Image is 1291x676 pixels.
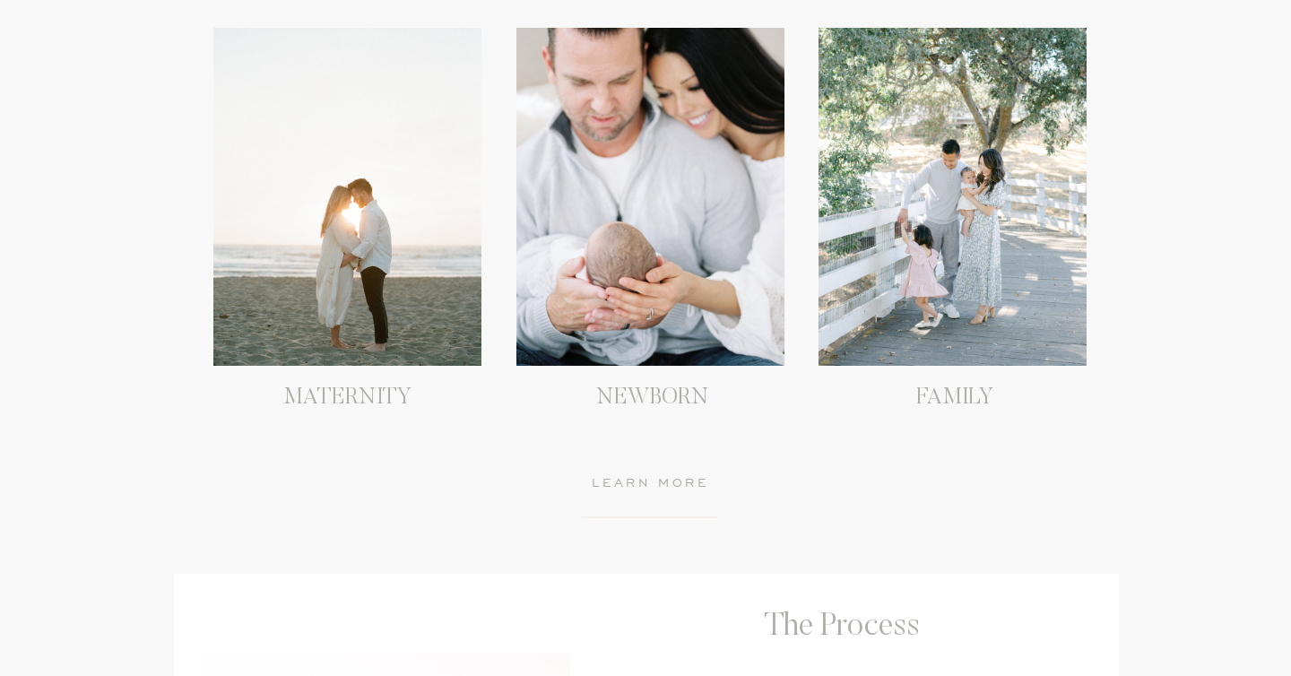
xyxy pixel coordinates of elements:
[516,386,788,418] h3: NEWBORN
[212,386,483,418] h3: MATERNITY
[558,473,742,497] a: learn more
[628,609,1055,653] h1: The Process
[819,386,1090,418] h3: FAMILY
